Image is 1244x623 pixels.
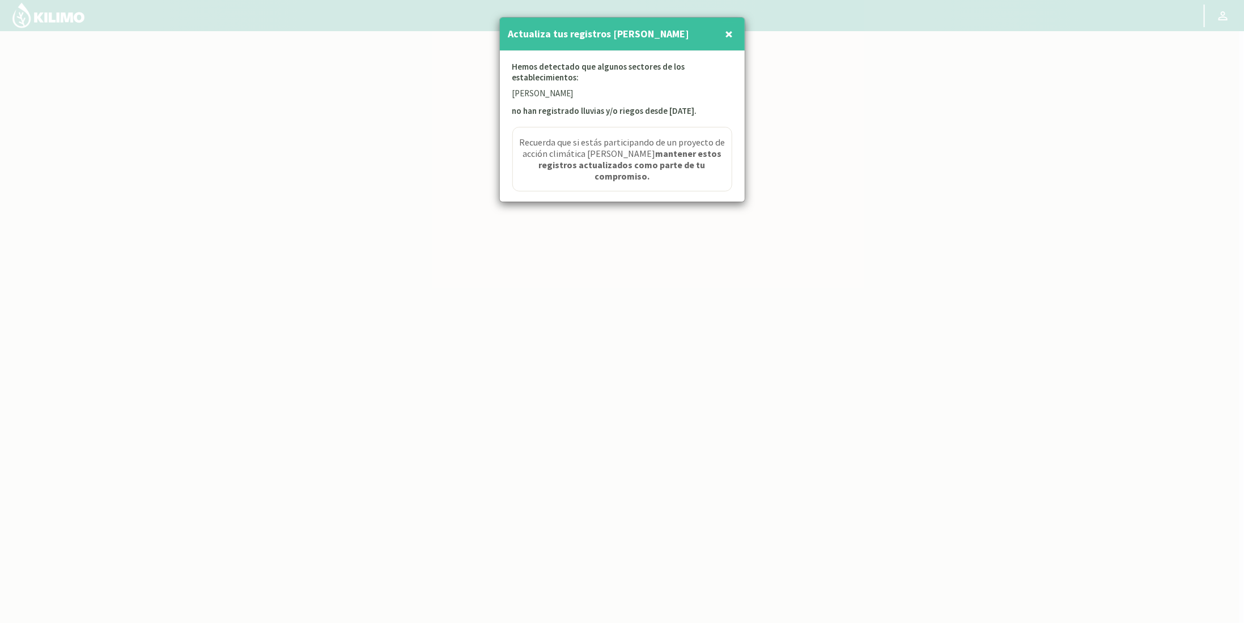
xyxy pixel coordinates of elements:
p: Hemos detectado que algunos sectores de los establecimientos: [512,61,732,87]
span: Recuerda que si estás participando de un proyecto de acción climática [PERSON_NAME] [516,136,729,182]
p: [PERSON_NAME] [512,87,732,100]
h4: Actualiza tus registros [PERSON_NAME] [508,26,690,42]
strong: mantener estos registros actualizados como parte de tu compromiso. [539,148,722,182]
p: no han registrado lluvias y/o riegos desde [DATE]. [512,105,732,118]
button: Close [723,23,736,45]
span: × [725,24,733,43]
